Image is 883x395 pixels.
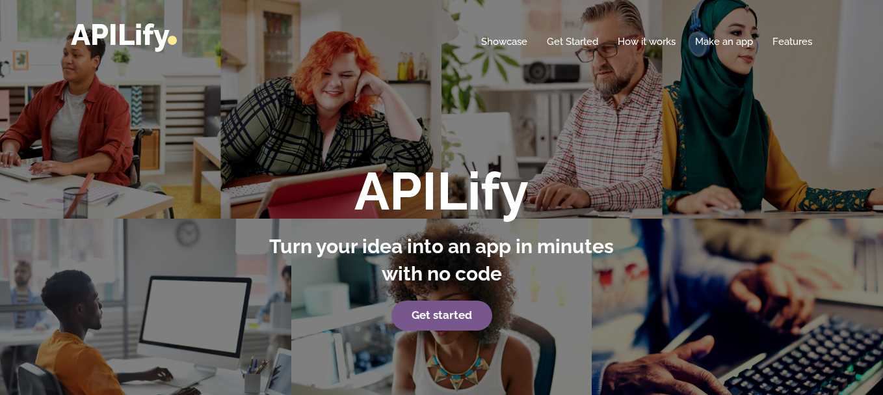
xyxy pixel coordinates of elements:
a: Showcase [481,35,527,48]
a: APILify [71,18,177,52]
a: How it works [618,35,676,48]
a: Get started [391,301,492,331]
strong: APILify [354,161,529,222]
a: Get Started [547,35,598,48]
strong: Get started [412,308,472,321]
a: Features [772,35,812,48]
a: Make an app [695,35,753,48]
strong: Turn your idea into an app in minutes with no code [269,235,614,285]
